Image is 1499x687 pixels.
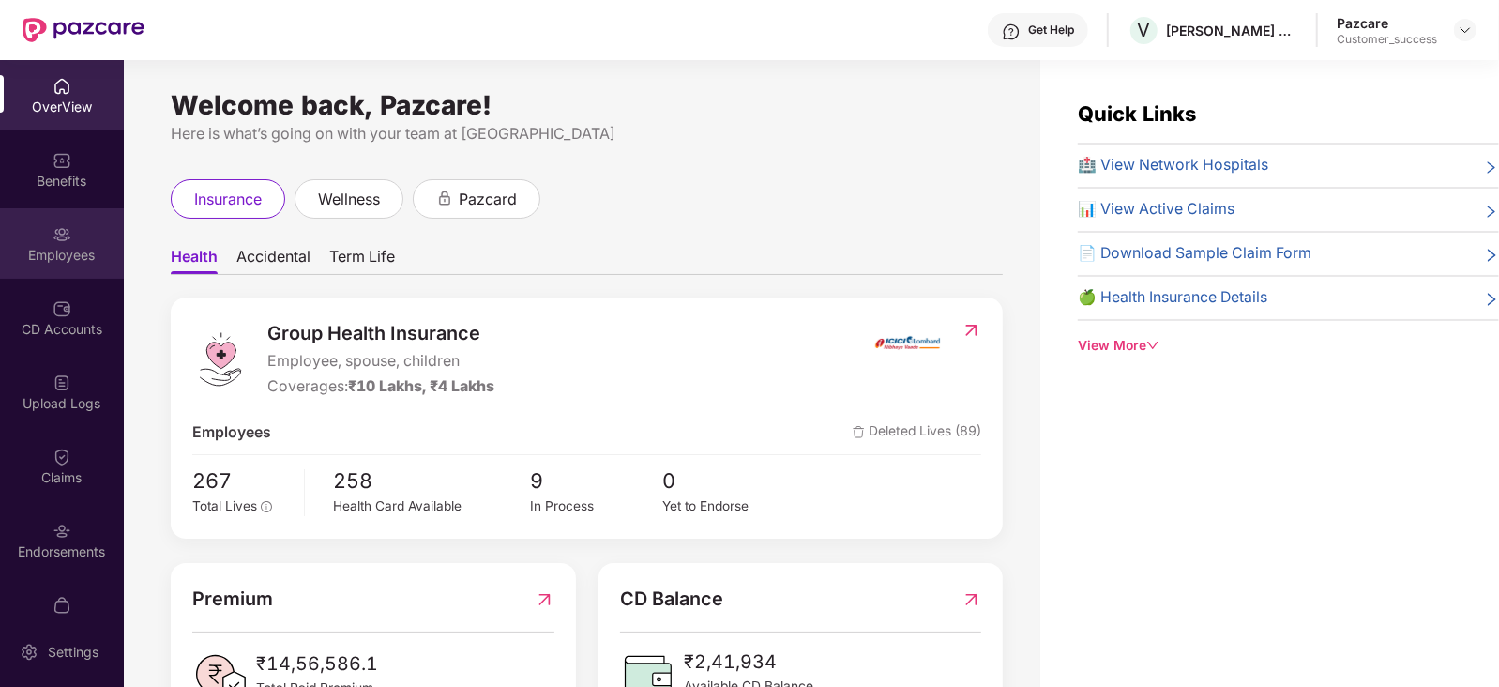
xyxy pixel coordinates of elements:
[261,501,272,512] span: info-circle
[853,421,981,445] span: Deleted Lives (89)
[192,331,249,388] img: logo
[192,498,257,513] span: Total Lives
[1002,23,1021,41] img: svg+xml;base64,PHN2ZyBpZD0iSGVscC0zMngzMiIgeG1sbnM9Imh0dHA6Ly93d3cudzMub3JnLzIwMDAvc3ZnIiB3aWR0aD...
[42,643,104,662] div: Settings
[53,374,71,392] img: svg+xml;base64,PHN2ZyBpZD0iVXBsb2FkX0xvZ3MiIGRhdGEtbmFtZT0iVXBsb2FkIExvZ3MiIHhtbG5zPSJodHRwOi8vd3...
[853,426,865,438] img: deleteIcon
[194,188,262,211] span: insurance
[961,585,981,614] img: RedirectIcon
[1484,290,1499,310] span: right
[267,375,494,399] div: Coverages:
[1138,19,1151,41] span: V
[333,465,530,496] span: 258
[53,225,71,244] img: svg+xml;base64,PHN2ZyBpZD0iRW1wbG95ZWVzIiB4bWxucz0iaHR0cDovL3d3dy53My5vcmcvMjAwMC9zdmciIHdpZHRoPS...
[171,122,1003,145] div: Here is what’s going on with your team at [GEOGRAPHIC_DATA]
[333,496,530,517] div: Health Card Available
[1484,246,1499,266] span: right
[23,18,144,42] img: New Pazcare Logo
[171,247,218,274] span: Health
[1078,101,1196,126] span: Quick Links
[662,465,794,496] span: 0
[53,448,71,466] img: svg+xml;base64,PHN2ZyBpZD0iQ2xhaW0iIHhtbG5zPSJodHRwOi8vd3d3LnczLm9yZy8yMDAwL3N2ZyIgd2lkdGg9IjIwIi...
[1484,158,1499,177] span: right
[1078,242,1311,266] span: 📄 Download Sample Claim Form
[192,585,273,614] span: Premium
[267,319,494,348] span: Group Health Insurance
[531,465,662,496] span: 9
[1146,339,1159,352] span: down
[1337,32,1437,47] div: Customer_success
[192,465,291,496] span: 267
[1484,202,1499,221] span: right
[20,643,38,662] img: svg+xml;base64,PHN2ZyBpZD0iU2V0dGluZy0yMHgyMCIgeG1sbnM9Imh0dHA6Ly93d3cudzMub3JnLzIwMDAvc3ZnIiB3aW...
[318,188,380,211] span: wellness
[872,319,943,366] img: insurerIcon
[1166,22,1297,39] div: [PERSON_NAME] SERVICES INDIA PVT LTD
[329,247,395,274] span: Term Life
[53,596,71,615] img: svg+xml;base64,PHN2ZyBpZD0iTXlfT3JkZXJzIiBkYXRhLW5hbWU9Ik15IE9yZGVycyIgeG1sbnM9Imh0dHA6Ly93d3cudz...
[53,77,71,96] img: svg+xml;base64,PHN2ZyBpZD0iSG9tZSIgeG1sbnM9Imh0dHA6Ly93d3cudzMub3JnLzIwMDAvc3ZnIiB3aWR0aD0iMjAiIG...
[53,151,71,170] img: svg+xml;base64,PHN2ZyBpZD0iQmVuZWZpdHMiIHhtbG5zPSJodHRwOi8vd3d3LnczLm9yZy8yMDAwL3N2ZyIgd2lkdGg9Ij...
[1078,154,1268,177] span: 🏥 View Network Hospitals
[1028,23,1074,38] div: Get Help
[267,350,494,374] span: Employee, spouse, children
[1078,286,1267,310] span: 🍏 Health Insurance Details
[531,496,662,517] div: In Process
[256,649,378,679] span: ₹14,56,586.1
[1078,336,1499,357] div: View More
[171,98,1003,113] div: Welcome back, Pazcare!
[620,585,723,614] span: CD Balance
[535,585,554,614] img: RedirectIcon
[1078,198,1234,221] span: 📊 View Active Claims
[192,421,271,445] span: Employees
[348,377,494,395] span: ₹10 Lakhs, ₹4 Lakhs
[961,321,981,340] img: RedirectIcon
[459,188,517,211] span: pazcard
[53,522,71,541] img: svg+xml;base64,PHN2ZyBpZD0iRW5kb3JzZW1lbnRzIiB4bWxucz0iaHR0cDovL3d3dy53My5vcmcvMjAwMC9zdmciIHdpZH...
[236,247,310,274] span: Accidental
[662,496,794,517] div: Yet to Endorse
[1458,23,1473,38] img: svg+xml;base64,PHN2ZyBpZD0iRHJvcGRvd24tMzJ4MzIiIHhtbG5zPSJodHRwOi8vd3d3LnczLm9yZy8yMDAwL3N2ZyIgd2...
[436,190,453,206] div: animation
[684,648,813,677] span: ₹2,41,934
[53,299,71,318] img: svg+xml;base64,PHN2ZyBpZD0iQ0RfQWNjb3VudHMiIGRhdGEtbmFtZT0iQ0QgQWNjb3VudHMiIHhtbG5zPSJodHRwOi8vd3...
[1337,14,1437,32] div: Pazcare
